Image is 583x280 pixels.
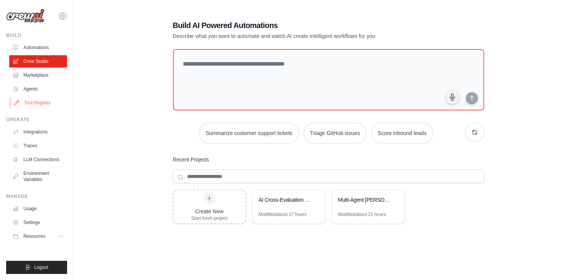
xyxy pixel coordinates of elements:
[9,153,67,166] a: LLM Connections
[371,123,433,143] button: Score inbound leads
[6,261,67,274] button: Logout
[9,216,67,229] a: Settings
[6,9,44,23] img: Logo
[338,196,391,204] div: Multi-Agent [PERSON_NAME] & Arbitration System
[173,20,430,31] h1: Build AI Powered Automations
[465,123,484,142] button: Get new suggestions
[9,230,67,242] button: Resources
[10,97,68,109] a: Tool Registry
[9,126,67,138] a: Integrations
[6,32,67,38] div: Build
[445,90,460,104] button: Click to speak your automation idea
[191,215,228,221] div: Start fresh project
[9,167,67,186] a: Environment Variables
[304,123,366,143] button: Triage GitHub issues
[9,140,67,152] a: Traces
[9,69,67,81] a: Marketplace
[9,203,67,215] a: Usage
[173,156,209,163] h3: Recent Projects
[191,208,228,215] div: Create New
[338,211,386,217] div: Modified about 21 hours
[6,117,67,123] div: Operate
[259,196,311,204] div: AI Cross-Evaluation Discussion Crew
[199,123,299,143] button: Summarize customer support tickets
[173,32,430,40] p: Describe what you want to automate and watch AI create intelligent workflows for you
[9,55,67,68] a: Crew Studio
[23,233,45,239] span: Resources
[34,264,48,270] span: Logout
[9,83,67,95] a: Agents
[9,41,67,54] a: Automations
[259,211,307,217] div: Modified about 17 hours
[6,193,67,199] div: Manage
